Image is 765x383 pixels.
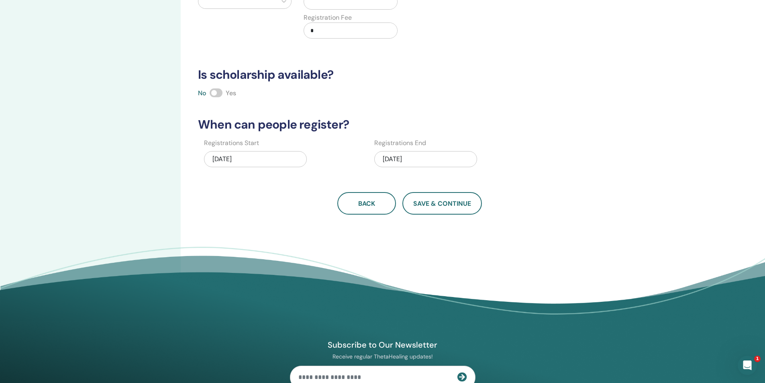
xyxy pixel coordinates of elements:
[290,353,475,360] p: Receive regular ThetaHealing updates!
[204,138,259,148] label: Registrations Start
[204,151,307,167] div: [DATE]
[374,151,477,167] div: [DATE]
[290,340,475,350] h4: Subscribe to Our Newsletter
[193,117,626,132] h3: When can people register?
[304,13,352,23] label: Registration Fee
[226,89,236,97] span: Yes
[413,199,471,208] span: Save & Continue
[358,199,375,208] span: Back
[337,192,396,215] button: Back
[754,356,761,362] span: 1
[402,192,482,215] button: Save & Continue
[738,356,757,375] iframe: Intercom live chat
[193,68,626,82] h3: Is scholarship available?
[198,89,206,97] span: No
[374,138,426,148] label: Registrations End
